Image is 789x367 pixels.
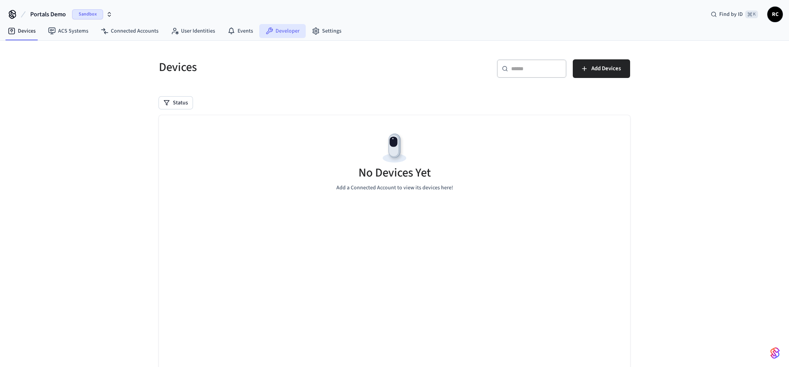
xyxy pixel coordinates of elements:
span: Find by ID [719,10,743,18]
span: Portals Demo [30,10,66,19]
a: Events [221,24,259,38]
button: RC [767,7,783,22]
h5: No Devices Yet [358,165,431,181]
img: Devices Empty State [377,131,412,166]
h5: Devices [159,59,390,75]
a: Devices [2,24,42,38]
a: Settings [306,24,348,38]
p: Add a Connected Account to view its devices here! [336,184,453,192]
span: RC [768,7,782,21]
button: Status [159,97,193,109]
span: ⌘ K [745,10,758,18]
span: Sandbox [72,9,103,19]
a: Connected Accounts [95,24,165,38]
a: ACS Systems [42,24,95,38]
button: Add Devices [573,59,630,78]
div: Find by ID⌘ K [705,7,764,21]
span: Add Devices [591,64,621,74]
img: SeamLogoGradient.69752ec5.svg [770,347,780,359]
a: User Identities [165,24,221,38]
a: Developer [259,24,306,38]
